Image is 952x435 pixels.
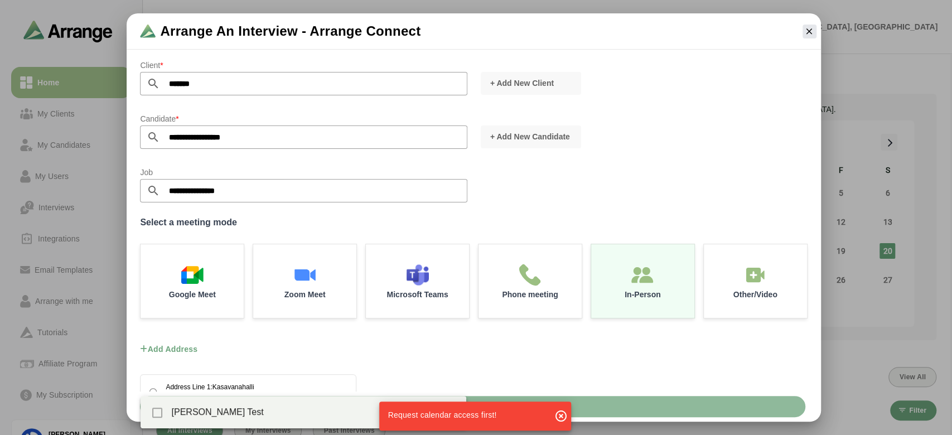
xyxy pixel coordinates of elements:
p: Candidate [140,112,467,125]
img: Microsoft Teams [407,264,429,286]
img: In-Person [744,264,766,286]
button: Add address [140,333,197,365]
p: Job [140,166,467,179]
button: + Add New Candidate [481,125,581,148]
p: Phone meeting [502,291,558,298]
span: + Add New Candidate [490,131,570,142]
p: Other/Video [733,291,777,298]
img: Google Meet [181,264,204,286]
img: In-Person [631,264,654,286]
button: + Add New Client [481,72,581,95]
img: Zoom Meet [294,264,316,286]
span: [PERSON_NAME] Test [172,400,264,424]
span: + Add New Client [490,78,554,89]
p: Microsoft Teams [386,291,448,298]
p: Zoom Meet [284,291,326,298]
p: Client [140,59,467,72]
strong: Address Line 1: [166,383,212,391]
p: Kasavanahalli [166,384,254,390]
label: Select a meeting mode [140,215,807,230]
span: Request calendar access first! [388,410,497,419]
p: Google Meet [169,291,216,298]
img: Phone meeting [519,264,541,286]
input: Address Line 1:Kasavanahalli [149,388,157,395]
p: In-Person [625,291,661,298]
span: Arrange an Interview - Arrange Connect [160,22,421,40]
